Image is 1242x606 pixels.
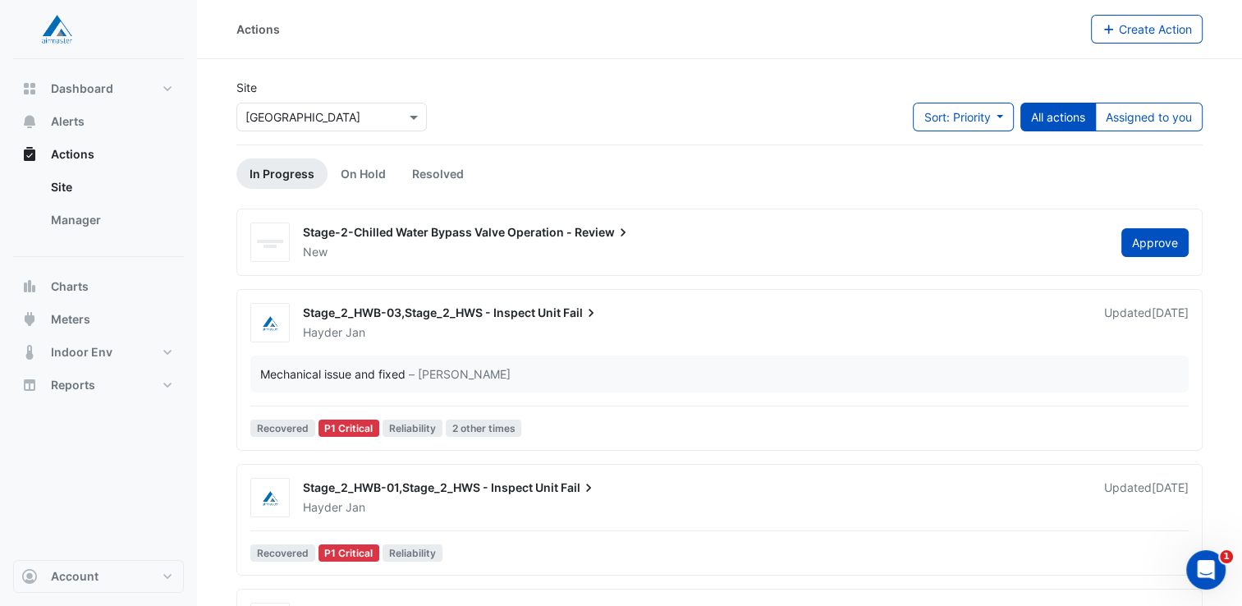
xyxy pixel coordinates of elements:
span: Dashboard [51,80,113,97]
span: Account [51,568,99,585]
span: Recovered [250,544,315,562]
span: Stage_2_HWB-03,Stage_2_HWS - Inspect Unit [303,305,561,319]
span: Thu 14-Aug-2025 13:38 AEST [1152,305,1189,319]
div: Actions [13,171,184,243]
app-icon: Indoor Env [21,344,38,360]
span: Hayder [303,500,342,514]
app-icon: Alerts [21,113,38,130]
span: – [PERSON_NAME] [409,365,511,383]
button: Meters [13,303,184,336]
button: Dashboard [13,72,184,105]
img: Company Logo [20,13,94,46]
span: Sort: Priority [923,110,990,124]
span: Indoor Env [51,344,112,360]
app-icon: Dashboard [21,80,38,97]
a: Resolved [399,158,477,189]
div: Updated [1104,480,1189,516]
a: Site [38,171,184,204]
button: All actions [1020,103,1096,131]
div: Actions [236,21,280,38]
span: Meters [51,311,90,328]
a: On Hold [328,158,399,189]
span: Reliability [383,544,442,562]
label: Site [236,79,257,96]
img: Airmaster Australia [251,315,289,332]
div: Updated [1104,305,1189,341]
span: 1 [1220,550,1233,563]
span: Jan [346,324,365,341]
a: In Progress [236,158,328,189]
app-icon: Reports [21,377,38,393]
span: Create Action [1119,22,1192,36]
button: Charts [13,270,184,303]
span: Hayder [303,325,342,339]
app-icon: Charts [21,278,38,295]
span: Stage-2-Chilled Water Bypass Valve Operation - [303,225,572,239]
div: P1 Critical [319,544,380,562]
span: Stage_2_HWB-01,Stage_2_HWS - Inspect Unit [303,480,558,494]
span: Jan [346,499,365,516]
span: Actions [51,146,94,163]
span: Recovered [250,420,315,437]
button: Approve [1121,228,1189,257]
span: Fail [561,480,597,496]
button: Actions [13,138,184,171]
span: Approve [1132,236,1178,250]
span: Thu 14-Aug-2025 10:05 AEST [1152,480,1189,494]
button: Account [13,560,184,593]
button: Create Action [1091,15,1203,44]
button: Assigned to you [1095,103,1203,131]
span: Reliability [383,420,442,437]
span: Charts [51,278,89,295]
button: Indoor Env [13,336,184,369]
span: New [303,245,328,259]
button: Alerts [13,105,184,138]
span: Review [575,224,631,241]
div: Mechanical issue and fixed [260,365,406,383]
app-icon: Meters [21,311,38,328]
iframe: Intercom live chat [1186,550,1226,590]
img: Airmaster Australia [251,490,289,507]
div: P1 Critical [319,420,380,437]
app-icon: Actions [21,146,38,163]
span: 2 other times [446,420,522,437]
span: Alerts [51,113,85,130]
button: Sort: Priority [913,103,1014,131]
span: Fail [563,305,599,321]
span: Reports [51,377,95,393]
a: Manager [38,204,184,236]
button: Reports [13,369,184,402]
